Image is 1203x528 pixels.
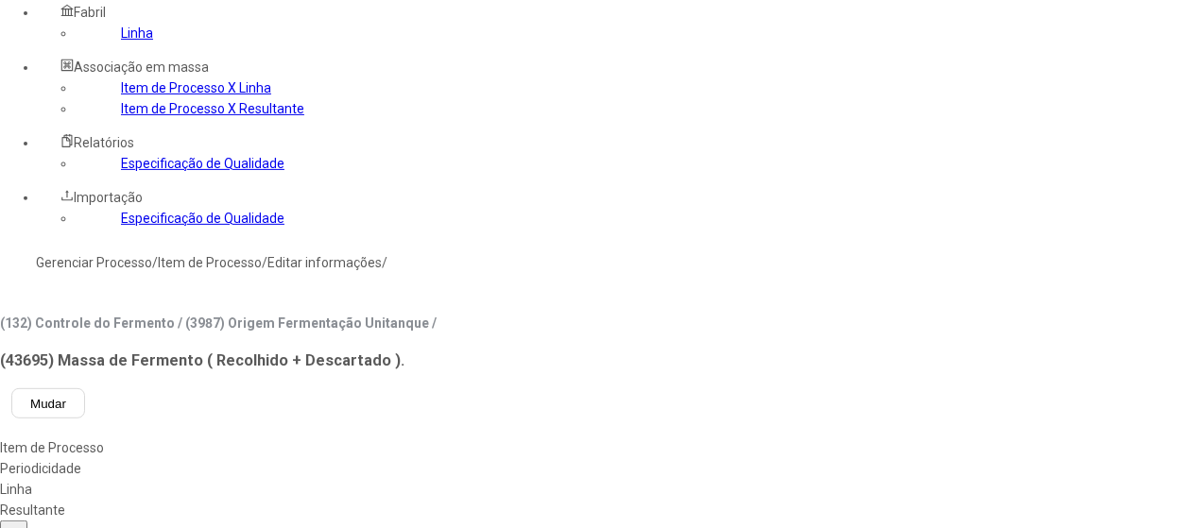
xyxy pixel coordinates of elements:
[121,26,153,41] a: Linha
[267,255,382,270] a: Editar informações
[36,255,152,270] a: Gerenciar Processo
[30,397,66,411] span: Mudar
[74,135,134,150] span: Relatórios
[121,80,271,95] a: Item de Processo X Linha
[158,255,262,270] a: Item de Processo
[121,101,304,116] a: Item de Processo X Resultante
[11,388,85,418] button: Mudar
[121,211,284,226] a: Especificação de Qualidade
[74,5,106,20] span: Fabril
[121,156,284,171] a: Especificação de Qualidade
[74,60,209,75] span: Associação em massa
[262,255,267,270] nz-breadcrumb-separator: /
[382,255,387,270] nz-breadcrumb-separator: /
[152,255,158,270] nz-breadcrumb-separator: /
[74,190,143,205] span: Importação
